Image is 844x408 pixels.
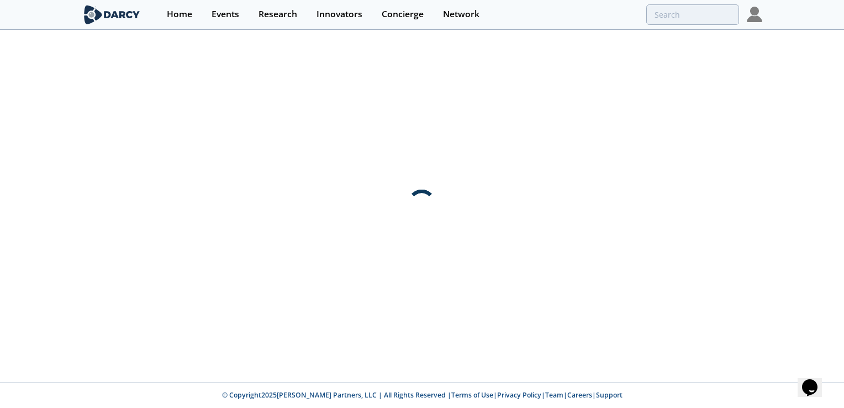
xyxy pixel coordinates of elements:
[596,390,623,400] a: Support
[798,364,833,397] iframe: chat widget
[259,10,297,19] div: Research
[167,10,192,19] div: Home
[40,390,804,400] p: © Copyright 2025 [PERSON_NAME] Partners, LLC | All Rights Reserved | | | | |
[646,4,739,25] input: Advanced Search
[382,10,424,19] div: Concierge
[451,390,493,400] a: Terms of Use
[82,5,142,24] img: logo-wide.svg
[443,10,479,19] div: Network
[497,390,541,400] a: Privacy Policy
[317,10,362,19] div: Innovators
[212,10,239,19] div: Events
[545,390,563,400] a: Team
[747,7,762,22] img: Profile
[567,390,592,400] a: Careers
